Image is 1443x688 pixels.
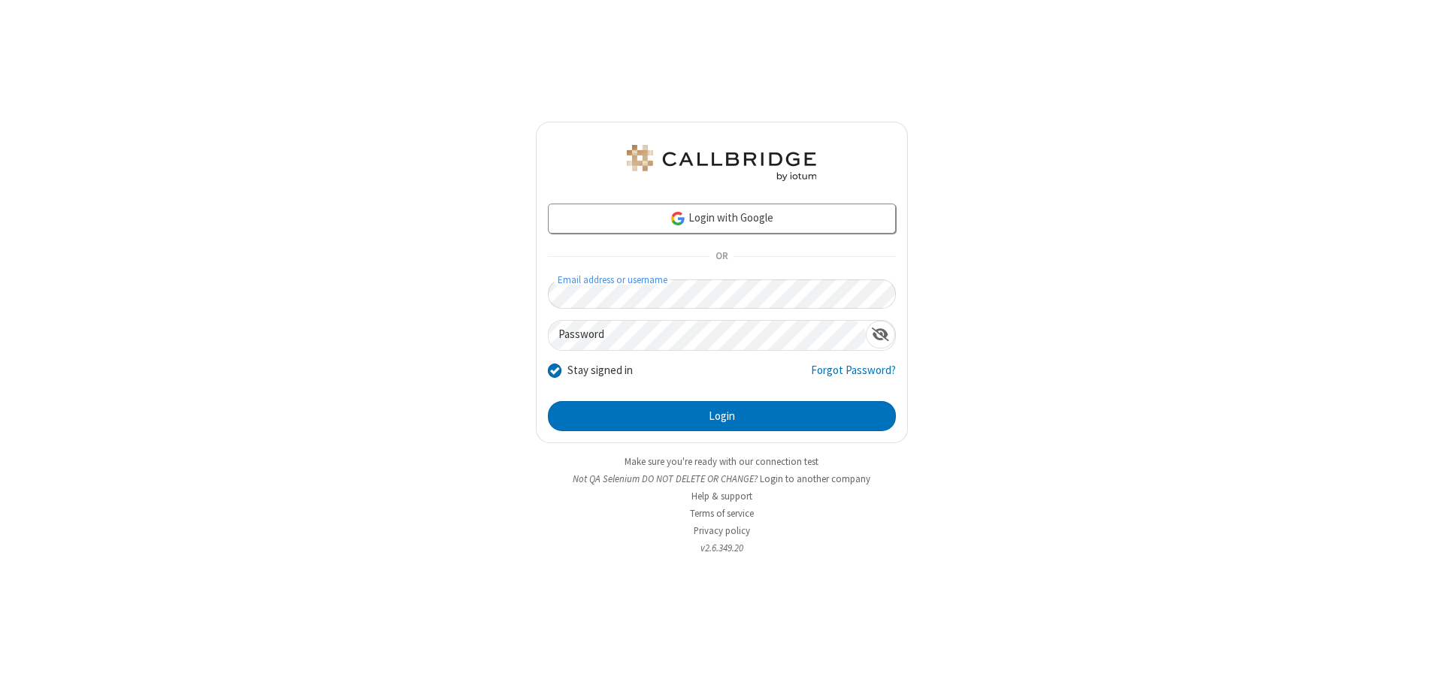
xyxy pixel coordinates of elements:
button: Login [548,401,896,431]
div: Show password [866,321,895,349]
span: OR [709,246,734,267]
a: Make sure you're ready with our connection test [625,455,818,468]
button: Login to another company [760,472,870,486]
a: Privacy policy [694,524,750,537]
a: Forgot Password? [811,362,896,391]
a: Help & support [691,490,752,502]
img: QA Selenium DO NOT DELETE OR CHANGE [624,145,819,181]
a: Login with Google [548,204,896,234]
a: Terms of service [690,507,754,520]
li: Not QA Selenium DO NOT DELETE OR CHANGE? [536,472,908,486]
label: Stay signed in [567,362,633,379]
input: Email address or username [548,279,896,309]
img: google-icon.png [670,210,686,227]
input: Password [549,321,866,350]
li: v2.6.349.20 [536,541,908,555]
